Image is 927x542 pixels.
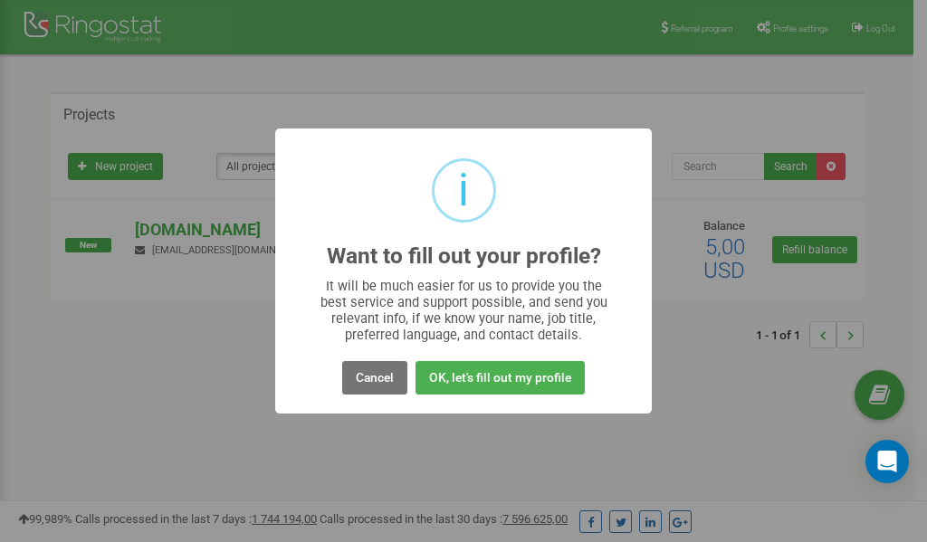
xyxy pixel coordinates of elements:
[311,278,616,343] div: It will be much easier for us to provide you the best service and support possible, and send you ...
[327,244,601,269] h2: Want to fill out your profile?
[416,361,585,395] button: OK, let's fill out my profile
[342,361,407,395] button: Cancel
[458,161,469,220] div: i
[865,440,909,483] div: Open Intercom Messenger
